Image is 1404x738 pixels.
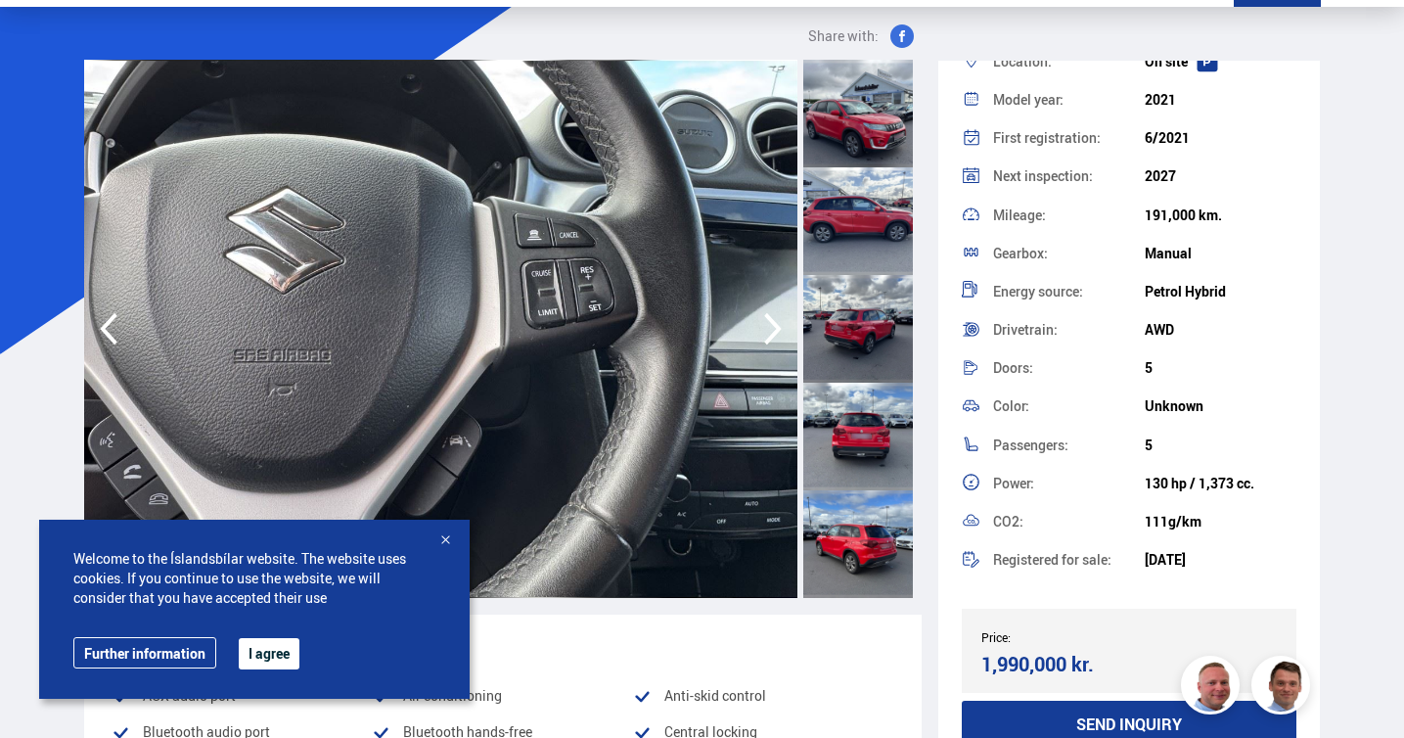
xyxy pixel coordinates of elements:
font: AWD [1145,320,1174,339]
font: Gearbox: [993,244,1048,262]
font: Registered for sale: [993,550,1111,569]
font: CO2: [993,512,1023,530]
font: 191,000 km. [1145,206,1222,224]
font: On site [1145,52,1188,70]
font: I agree [249,644,290,663]
font: Passengers: [993,436,1068,454]
font: 111g/km [1145,512,1201,530]
font: Petrol Hybrid [1145,282,1226,300]
font: Color: [993,396,1029,415]
img: siFngHWaQ9KaOqBr.png [1184,659,1243,717]
font: Manual [1145,244,1192,262]
font: Drivetrain: [993,320,1058,339]
font: Anti-skid control [664,686,766,705]
font: Energy source: [993,282,1083,300]
font: Doors: [993,358,1033,377]
font: Welcome to the Íslandsbílar website. The website uses cookies. If you continue to use the website... [73,549,406,607]
font: Send inquiry [1076,714,1182,735]
img: FbJEzSuNWCJXmdc-.webp [1254,659,1313,717]
font: Next inspection: [993,166,1093,185]
font: 5 [1145,358,1153,377]
font: Location: [993,52,1052,70]
font: Price: [981,629,1011,645]
font: 130 hp / 1,373 cc. [1145,474,1254,492]
font: 1,990,000 kr. [981,651,1094,677]
font: Share with: [808,26,879,45]
font: 2021 [1145,90,1176,109]
font: 5 [1145,436,1153,454]
img: 3585880.jpeg [84,60,798,598]
font: 2027 [1145,166,1176,185]
font: Further information [84,644,205,663]
font: 6/2021 [1145,128,1190,147]
button: Share with: [800,24,922,48]
font: First registration: [993,128,1101,147]
font: Power: [993,474,1034,492]
button: Opna LiveChat spjallviðmót [16,8,74,67]
button: I agree [239,638,299,669]
font: [DATE] [1145,550,1186,569]
font: Model year: [993,90,1064,109]
a: Further information [73,637,216,669]
font: Unknown [1145,396,1203,415]
font: Mileage: [993,206,1046,224]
